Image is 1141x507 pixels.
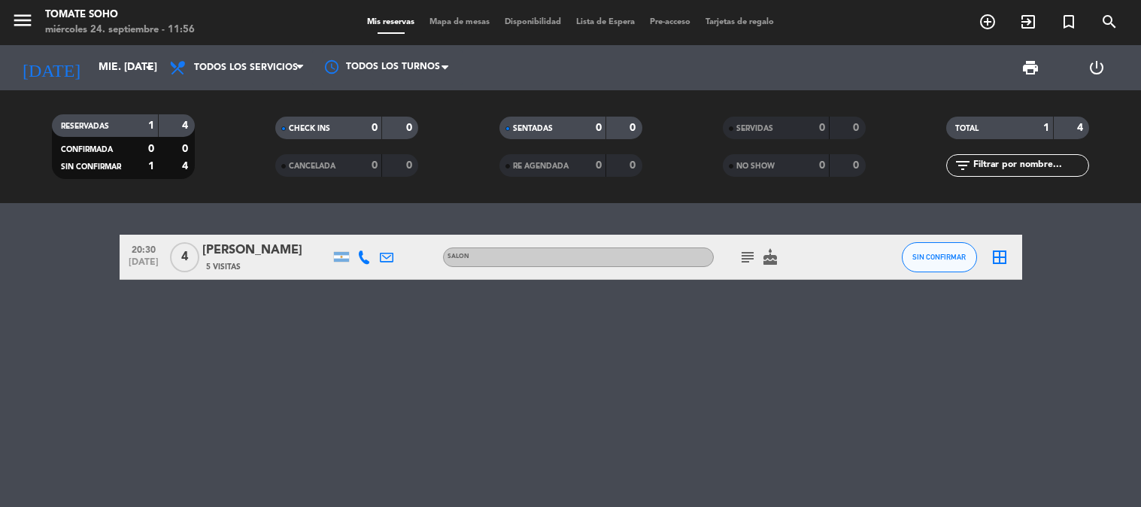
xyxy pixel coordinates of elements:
[360,18,422,26] span: Mis reservas
[912,253,966,261] span: SIN CONFIRMAR
[170,242,199,272] span: 4
[372,123,378,133] strong: 0
[596,160,602,171] strong: 0
[45,8,195,23] div: Tomate Soho
[739,248,757,266] i: subject
[148,144,154,154] strong: 0
[954,156,972,175] i: filter_list
[1060,13,1078,31] i: turned_in_not
[11,51,91,84] i: [DATE]
[194,62,298,73] span: Todos los servicios
[1088,59,1106,77] i: power_settings_new
[569,18,642,26] span: Lista de Espera
[736,125,773,132] span: SERVIDAS
[1043,123,1049,133] strong: 1
[1100,13,1118,31] i: search
[991,248,1009,266] i: border_all
[289,162,335,170] span: CANCELADA
[642,18,698,26] span: Pre-acceso
[1077,123,1086,133] strong: 4
[853,160,862,171] strong: 0
[182,120,191,131] strong: 4
[448,254,469,260] span: SALON
[11,9,34,37] button: menu
[406,123,415,133] strong: 0
[406,160,415,171] strong: 0
[289,125,330,132] span: CHECK INS
[902,242,977,272] button: SIN CONFIRMAR
[1021,59,1039,77] span: print
[206,261,241,273] span: 5 Visitas
[61,146,113,153] span: CONFIRMADA
[140,59,158,77] i: arrow_drop_down
[979,13,997,31] i: add_circle_outline
[45,23,195,38] div: miércoles 24. septiembre - 11:56
[630,160,639,171] strong: 0
[182,161,191,172] strong: 4
[202,241,330,260] div: [PERSON_NAME]
[736,162,775,170] span: NO SHOW
[182,144,191,154] strong: 0
[61,163,121,171] span: SIN CONFIRMAR
[497,18,569,26] span: Disponibilidad
[853,123,862,133] strong: 0
[513,162,569,170] span: RE AGENDADA
[819,160,825,171] strong: 0
[11,9,34,32] i: menu
[955,125,979,132] span: TOTAL
[1019,13,1037,31] i: exit_to_app
[125,257,162,275] span: [DATE]
[513,125,553,132] span: SENTADAS
[148,161,154,172] strong: 1
[422,18,497,26] span: Mapa de mesas
[761,248,779,266] i: cake
[698,18,781,26] span: Tarjetas de regalo
[1064,45,1130,90] div: LOG OUT
[972,157,1088,174] input: Filtrar por nombre...
[148,120,154,131] strong: 1
[819,123,825,133] strong: 0
[630,123,639,133] strong: 0
[61,123,109,130] span: RESERVADAS
[596,123,602,133] strong: 0
[372,160,378,171] strong: 0
[125,240,162,257] span: 20:30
